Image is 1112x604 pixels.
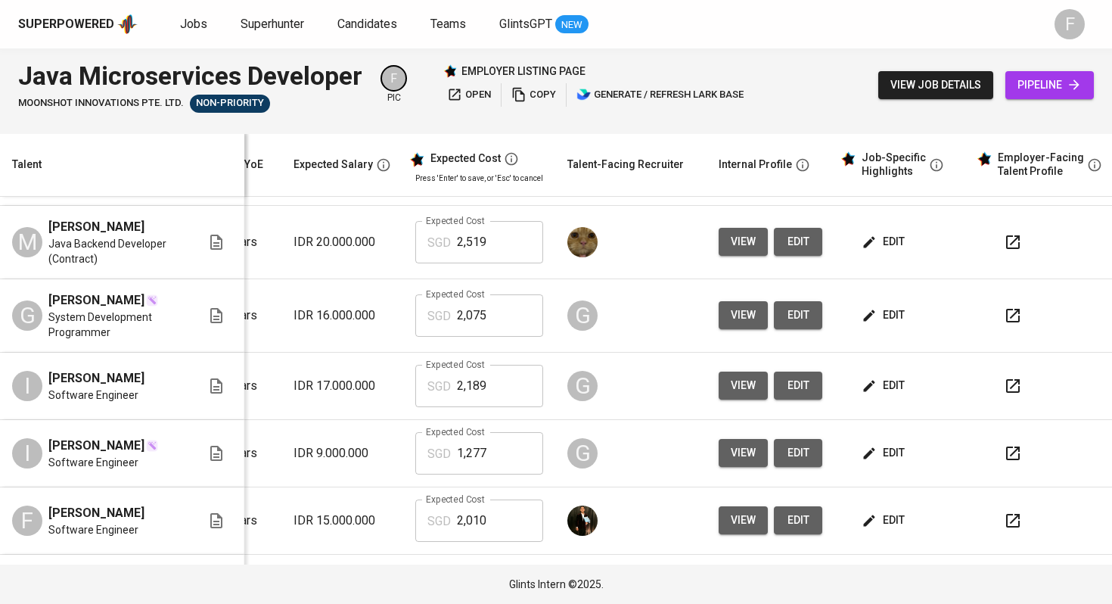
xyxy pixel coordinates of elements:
button: edit [859,506,911,534]
span: pipeline [1017,76,1082,95]
button: edit [859,301,911,329]
p: IDR 17.000.000 [294,377,391,395]
div: I [12,438,42,469]
button: view [719,228,768,256]
button: edit [774,228,822,256]
a: GlintsGPT NEW [499,15,589,34]
div: F [1055,9,1085,39]
div: G [567,300,598,331]
span: edit [786,306,810,325]
a: Jobs [180,15,210,34]
img: glints_star.svg [409,152,424,167]
img: glints_star.svg [977,151,992,167]
button: edit [859,228,911,256]
div: F [12,506,42,536]
span: edit [786,376,810,395]
div: Talent-Facing Recruiter [567,155,684,174]
div: F [381,65,407,92]
p: IDR 20.000.000 [294,233,391,251]
p: SGD [427,307,451,325]
span: edit [865,306,905,325]
span: Java Backend Developer (Contract) [48,236,183,266]
span: view [731,511,756,530]
button: view job details [878,71,993,99]
button: open [443,83,495,107]
div: Employer-Facing Talent Profile [998,151,1084,178]
p: SGD [427,234,451,252]
div: Talent [12,155,42,174]
span: copy [511,86,556,104]
button: view [719,372,768,400]
span: edit [865,232,905,251]
button: edit [859,372,911,400]
span: Jobs [180,17,207,31]
div: Internal Profile [719,155,792,174]
span: Teams [430,17,466,31]
a: Candidates [337,15,400,34]
span: view [731,376,756,395]
span: [PERSON_NAME] [48,291,144,310]
div: Java Microservices Developer [18,58,362,95]
span: [PERSON_NAME] [48,504,144,522]
div: G [12,300,42,331]
button: view [719,506,768,534]
p: SGD [427,445,451,463]
a: edit [774,301,822,329]
div: Job-Specific Highlights [862,151,926,178]
p: SGD [427,512,451,531]
span: edit [786,232,810,251]
div: M [12,227,42,257]
span: Software Engineer [48,455,138,470]
button: copy [508,83,560,107]
p: IDR 16.000.000 [294,307,391,325]
span: [PERSON_NAME] [48,218,144,236]
span: view [731,232,756,251]
img: glints_star.svg [840,151,856,167]
span: Candidates [337,17,397,31]
span: edit [786,444,810,462]
span: edit [865,511,905,530]
span: Software Engineer [48,388,138,403]
span: Non-Priority [190,96,270,111]
div: Expected Salary [294,155,373,174]
button: edit [774,506,822,534]
div: Hiring on Hold [190,95,270,113]
div: pic [381,65,407,104]
span: view [731,444,756,462]
a: Teams [430,15,469,34]
span: System Development Programmer [48,310,183,340]
p: Press 'Enter' to save, or 'Esc' to cancel [415,173,543,184]
span: generate / refresh lark base [576,86,744,104]
img: ridlo@glints.com [567,506,598,536]
span: GlintsGPT [499,17,552,31]
button: lark generate / refresh lark base [573,83,747,107]
span: Moonshot Innovations Pte. Ltd. [18,96,184,111]
span: open [447,86,491,104]
button: view [719,439,768,467]
span: view [731,306,756,325]
div: I [12,371,42,401]
button: edit [774,372,822,400]
img: lark [576,87,592,102]
button: view [719,301,768,329]
p: SGD [427,378,451,396]
span: [PERSON_NAME] [48,369,144,388]
a: Superhunter [241,15,307,34]
span: Superhunter [241,17,304,31]
p: employer listing page [461,64,586,79]
p: IDR 15.000.000 [294,512,391,530]
img: ec6c0910-f960-4a00-a8f8-c5744e41279e.jpg [567,227,598,257]
div: Expected Cost [430,152,501,166]
button: edit [859,439,911,467]
div: G [567,438,598,469]
span: edit [865,444,905,462]
img: magic_wand.svg [146,440,158,452]
img: magic_wand.svg [146,294,158,307]
button: edit [774,439,822,467]
img: app logo [117,13,138,36]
